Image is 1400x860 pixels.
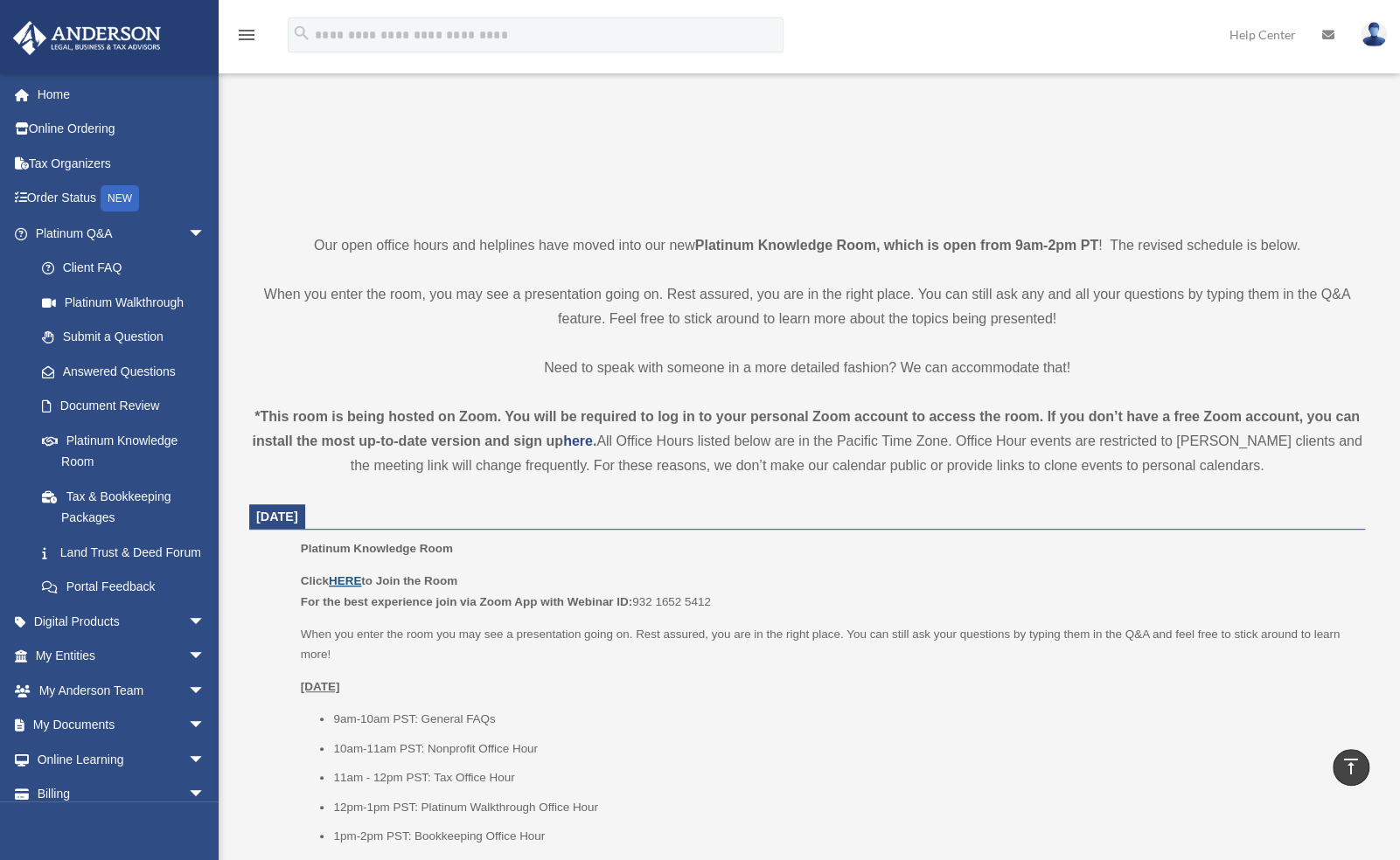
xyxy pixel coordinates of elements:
[256,510,298,524] span: [DATE]
[101,185,139,212] div: NEW
[12,112,232,147] a: Online Ordering
[188,708,223,744] span: arrow_drop_down
[236,24,257,45] i: menu
[12,181,232,217] a: Order StatusNEW
[333,826,1353,847] li: 1pm-2pm PST: Bookkeeping Office Hour
[24,320,232,355] a: Submit a Question
[301,571,1353,612] p: 932 1652 5412
[695,238,1098,253] strong: Platinum Knowledge Room, which is open from 9am-2pm PT
[24,354,232,389] a: Answered Questions
[188,777,223,813] span: arrow_drop_down
[593,433,596,448] strong: .
[12,673,232,708] a: My Anderson Teamarrow_drop_down
[24,535,232,570] a: Land Trust & Deed Forum
[24,423,223,479] a: Platinum Knowledge Room
[24,285,232,320] a: Platinum Walkthrough
[329,574,361,587] a: HERE
[12,708,232,743] a: My Documentsarrow_drop_down
[301,542,453,555] span: Platinum Knowledge Room
[1361,22,1387,47] img: User Pic
[249,282,1365,331] p: When you enter the room, you may see a presentation going on. Rest assured, you are in the right ...
[333,739,1353,759] li: 10am-11am PST: Nonprofit Office Hour
[12,146,232,181] a: Tax Organizers
[333,797,1353,818] li: 12pm-1pm PST: Platinum Walkthrough Office Hour
[1333,749,1369,786] a: vertical_align_top
[188,604,223,640] span: arrow_drop_down
[8,21,166,55] img: Anderson Advisors Platinum Portal
[301,574,457,587] b: Click to Join the Room
[24,389,232,424] a: Document Review
[12,639,232,674] a: My Entitiesarrow_drop_down
[301,595,632,608] b: For the best experience join via Zoom App with Webinar ID:
[249,356,1365,380] p: Need to speak with someone in a more detailed fashion? We can accommodate that!
[292,24,311,43] i: search
[333,767,1353,788] li: 11am - 12pm PST: Tax Office Hour
[301,624,1353,665] p: When you enter the room you may see a presentation going on. Rest assured, you are in the right p...
[12,216,232,251] a: Platinum Q&Aarrow_drop_down
[249,405,1365,478] div: All Office Hours listed below are in the Pacific Time Zone. Office Hour events are restricted to ...
[333,709,1353,730] li: 9am-10am PST: General FAQs
[236,31,257,45] a: menu
[24,479,232,535] a: Tax & Bookkeeping Packages
[24,570,232,605] a: Portal Feedback
[252,409,1359,448] strong: *This room is being hosted on Zoom. You will be required to log in to your personal Zoom account ...
[188,639,223,675] span: arrow_drop_down
[301,680,340,693] u: [DATE]
[563,433,593,448] a: here
[188,673,223,709] span: arrow_drop_down
[12,742,232,777] a: Online Learningarrow_drop_down
[1341,756,1362,777] i: vertical_align_top
[188,742,223,778] span: arrow_drop_down
[12,777,232,812] a: Billingarrow_drop_down
[249,233,1365,258] p: Our open office hours and helplines have moved into our new ! The revised schedule is below.
[188,216,223,252] span: arrow_drop_down
[12,77,232,112] a: Home
[12,604,232,639] a: Digital Productsarrow_drop_down
[24,251,232,286] a: Client FAQ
